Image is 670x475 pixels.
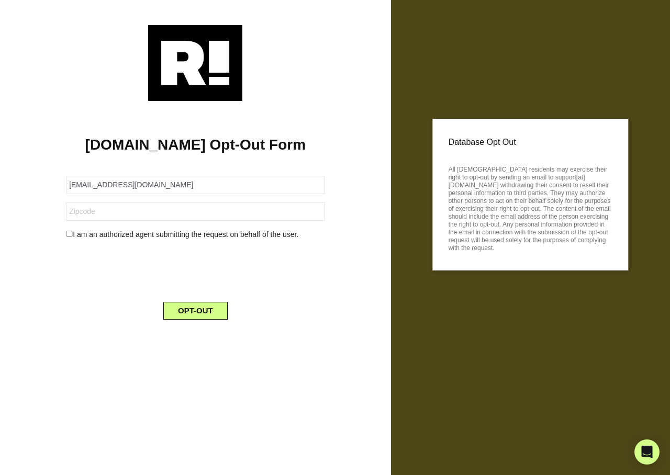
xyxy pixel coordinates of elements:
[148,25,242,101] img: Retention.com
[66,176,325,194] input: Email Address
[449,163,612,252] p: All [DEMOGRAPHIC_DATA] residents may exercise their right to opt-out by sending an email to suppo...
[16,136,375,154] h1: [DOMAIN_NAME] Opt-Out Form
[66,202,325,221] input: Zipcode
[163,302,228,320] button: OPT-OUT
[116,248,275,289] iframe: reCAPTCHA
[449,134,612,150] p: Database Opt Out
[58,229,332,240] div: I am an authorized agent submitting the request on behalf of the user.
[634,439,660,465] div: Open Intercom Messenger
